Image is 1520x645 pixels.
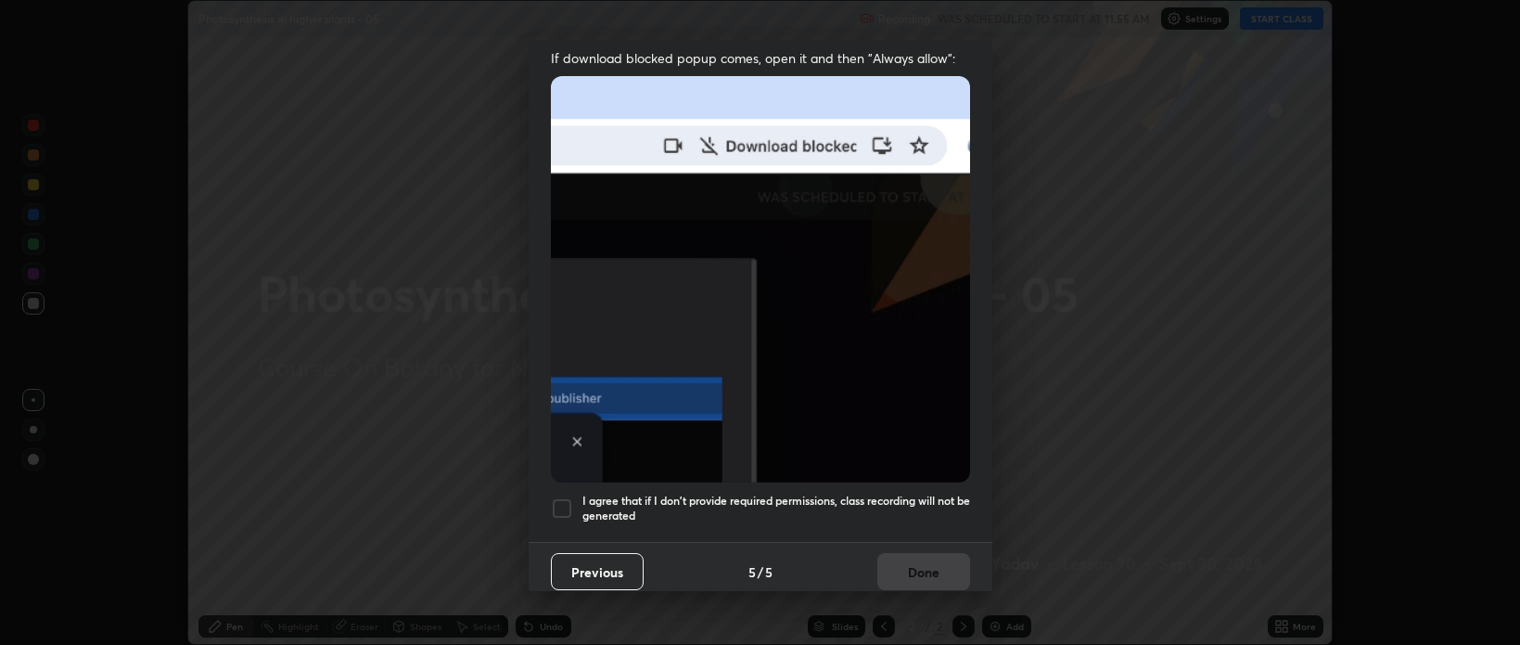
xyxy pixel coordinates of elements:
[765,562,773,582] h4: 5
[748,562,756,582] h4: 5
[551,553,644,590] button: Previous
[551,49,970,67] span: If download blocked popup comes, open it and then "Always allow":
[551,76,970,482] img: downloads-permission-blocked.gif
[582,494,970,522] h5: I agree that if I don't provide required permissions, class recording will not be generated
[758,562,763,582] h4: /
